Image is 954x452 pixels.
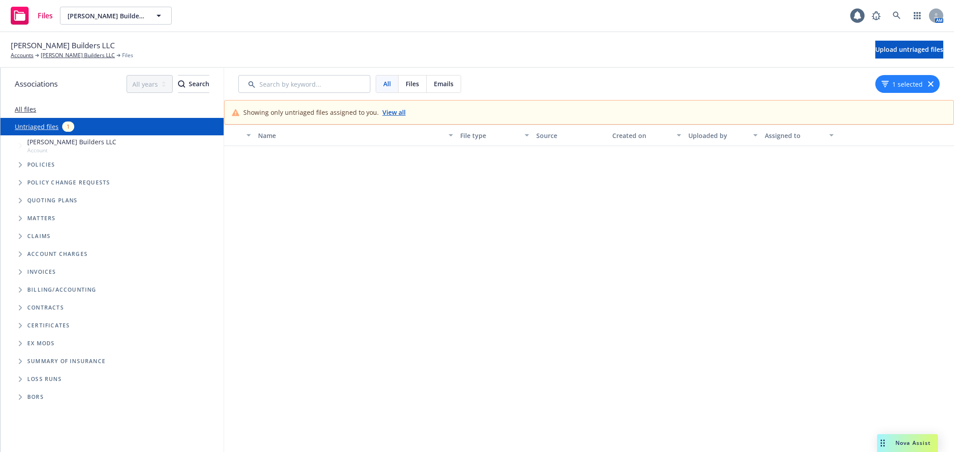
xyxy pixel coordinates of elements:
span: Claims [27,234,51,239]
div: Showing only untriaged files assigned to you. [243,108,406,117]
span: Files [38,12,53,19]
a: Report a Bug [867,7,885,25]
div: Uploaded by [688,131,747,140]
button: Assigned to [761,125,837,146]
a: Search [888,7,906,25]
span: Billing/Accounting [27,287,97,293]
button: Upload untriaged files [875,41,943,59]
svg: Search [178,80,185,88]
span: Ex Mods [27,341,55,346]
span: Summary of insurance [27,359,106,364]
span: Matters [27,216,55,221]
span: Loss Runs [27,377,62,382]
button: Source [533,125,609,146]
button: File type [457,125,533,146]
a: All files [15,105,36,113]
span: Quoting plans [27,198,78,203]
button: Nova Assist [877,434,938,452]
span: Associations [15,78,58,90]
span: Upload untriaged files [875,45,943,54]
a: [PERSON_NAME] Builders LLC [41,51,115,59]
div: Name [258,131,443,140]
input: Search by keyword... [238,75,370,93]
span: Certificates [27,323,70,328]
div: Tree Example [0,135,224,281]
span: Nova Assist [895,439,931,447]
div: 1 [62,121,74,132]
span: Contracts [27,305,64,310]
span: [PERSON_NAME] Builders LLC [27,137,116,146]
span: [PERSON_NAME] Builders LLC [11,40,115,51]
span: Account [27,146,116,154]
button: Name [254,125,457,146]
a: View all [382,108,406,117]
span: Account charges [27,251,88,257]
span: All [383,79,391,88]
a: Accounts [11,51,34,59]
span: Files [406,79,419,88]
div: File type [460,131,519,140]
a: Switch app [908,7,926,25]
div: Created on [612,131,671,140]
span: Files [122,51,133,59]
div: Assigned to [765,131,824,140]
div: Search [178,75,209,92]
button: [PERSON_NAME] Builders LLC [60,7,172,25]
span: Invoices [27,269,56,275]
span: BORs [27,394,44,400]
span: [PERSON_NAME] Builders LLC [68,11,145,21]
button: Uploaded by [685,125,761,146]
span: Policies [27,162,55,167]
button: SearchSearch [178,75,209,93]
div: Drag to move [877,434,888,452]
button: Created on [609,125,685,146]
div: Folder Tree Example [0,281,224,406]
button: 1 selected [882,80,923,89]
span: Policy change requests [27,180,110,185]
span: Emails [434,79,454,88]
a: Files [7,3,56,28]
div: Source [536,131,605,140]
a: Untriaged files [15,122,59,131]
